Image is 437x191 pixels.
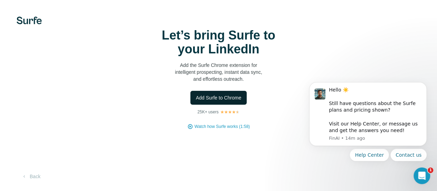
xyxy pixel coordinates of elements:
[414,167,430,184] iframe: Intercom live chat
[150,62,288,83] p: Add the Surfe Chrome extension for intelligent prospecting, instant data sync, and effortless out...
[17,170,45,183] button: Back
[196,94,241,101] span: Add Surfe to Chrome
[190,91,247,105] button: Add Surfe to Chrome
[150,28,288,56] h1: Let’s bring Surfe to your LinkedIn
[17,17,42,24] img: Surfe's logo
[428,167,433,173] span: 1
[194,123,250,130] button: Watch how Surfe works (1:58)
[220,110,240,114] img: Rating Stars
[197,109,218,115] p: 25K+ users
[299,60,437,172] iframe: Intercom notifications message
